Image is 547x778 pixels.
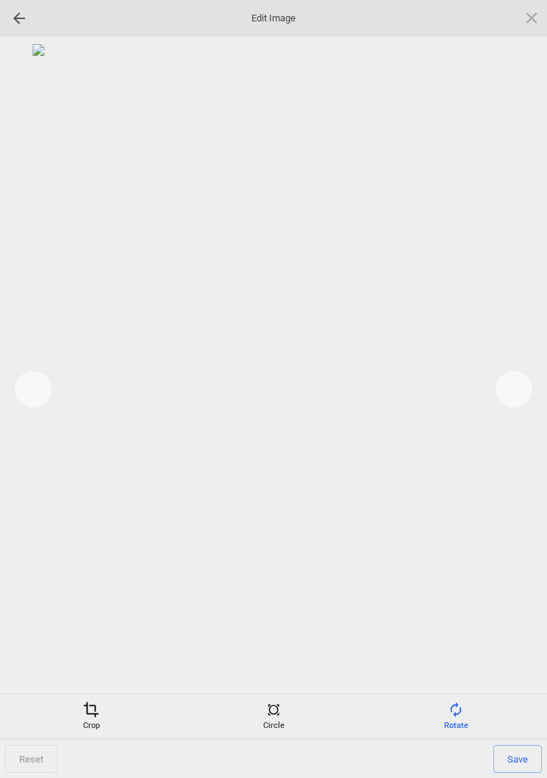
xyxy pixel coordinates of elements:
div: Circle [186,702,361,731]
span: Edit Image [200,12,347,25]
div: Rotate 90° [496,371,532,408]
div: Crop [4,702,179,731]
span: Save [493,745,542,773]
div: Rotate [368,702,543,731]
div: Go back [7,7,31,30]
span: Click here or hit ESC to close picker [523,10,540,26]
div: Rotate -90° [15,371,51,408]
